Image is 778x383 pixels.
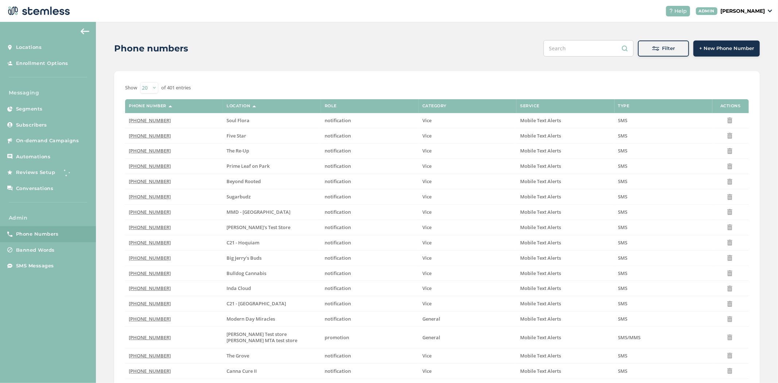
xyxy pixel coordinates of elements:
[422,132,431,139] span: Vice
[520,163,561,169] span: Mobile Text Alerts
[325,368,415,374] label: notification
[325,285,415,291] label: notification
[618,255,628,261] span: SMS
[325,255,415,261] label: notification
[422,334,513,341] label: General
[129,270,171,276] span: [PHONE_NUMBER]
[325,285,351,291] span: notification
[638,40,689,57] button: Filter
[618,209,628,215] span: SMS
[61,165,76,180] img: glitter-stars-b7820f95.gif
[618,117,628,124] span: SMS
[520,104,539,108] label: Service
[768,9,772,12] img: icon_down-arrow-small-66adaf34.svg
[325,255,351,261] span: notification
[325,104,337,108] label: Role
[422,104,446,108] label: Category
[675,7,687,15] span: Help
[618,316,709,322] label: SMS
[618,117,709,124] label: SMS
[618,353,709,359] label: SMS
[520,316,561,322] span: Mobile Text Alerts
[325,334,415,341] label: promotion
[520,209,611,215] label: Mobile Text Alerts
[618,178,709,185] label: SMS
[520,117,561,124] span: Mobile Text Alerts
[227,353,317,359] label: The Grove
[129,148,219,154] label: (984) 355-1399
[227,285,317,291] label: Inda Cloud
[227,117,317,124] label: Soul Flora
[520,285,561,291] span: Mobile Text Alerts
[422,334,440,341] span: General
[422,147,431,154] span: Vice
[325,270,415,276] label: notification
[520,270,611,276] label: Mobile Text Alerts
[325,239,351,246] span: notification
[16,105,43,113] span: Segments
[129,224,171,231] span: [PHONE_NUMBER]
[618,270,628,276] span: SMS
[520,178,611,185] label: Mobile Text Alerts
[325,163,415,169] label: notification
[16,247,55,254] span: Banned Words
[325,368,351,374] span: notification
[618,194,709,200] label: SMS
[129,209,171,215] span: [PHONE_NUMBER]
[520,334,561,341] span: Mobile Text Alerts
[16,44,42,51] span: Locations
[618,104,630,108] label: Type
[618,285,709,291] label: SMS
[129,209,219,215] label: (951) 525-1029
[520,316,611,322] label: Mobile Text Alerts
[169,105,172,107] img: icon-sort-1e1d7615.svg
[520,133,611,139] label: Mobile Text Alerts
[129,104,166,108] label: Phone number
[618,352,628,359] span: SMS
[618,193,628,200] span: SMS
[422,255,513,261] label: Vice
[520,240,611,246] label: Mobile Text Alerts
[325,178,415,185] label: notification
[227,148,317,154] label: The Re-Up
[325,240,415,246] label: notification
[422,270,431,276] span: Vice
[618,224,628,231] span: SMS
[129,178,171,185] span: [PHONE_NUMBER]
[422,285,513,291] label: Vice
[618,316,628,322] span: SMS
[325,224,351,231] span: notification
[129,353,219,359] label: (920) 221-0259
[520,353,611,359] label: Mobile Text Alerts
[422,316,440,322] span: General
[422,163,431,169] span: Vice
[81,28,89,34] img: icon-arrow-back-accent-c549486e.svg
[325,300,351,307] span: notification
[618,285,628,291] span: SMS
[129,117,171,124] span: [PHONE_NUMBER]
[129,300,171,307] span: [PHONE_NUMBER]
[520,147,561,154] span: Mobile Text Alerts
[422,270,513,276] label: Vice
[325,193,351,200] span: notification
[227,240,317,246] label: C21 - Hoquiam
[618,300,628,307] span: SMS
[325,316,415,322] label: notification
[422,368,513,374] label: Vice
[520,334,611,341] label: Mobile Text Alerts
[422,353,513,359] label: Vice
[16,185,54,192] span: Conversations
[325,163,351,169] span: notification
[543,40,634,57] input: Search
[129,163,219,169] label: (979) 216-3611
[129,194,219,200] label: (970) 718-5678
[693,40,760,57] button: + New Phone Number
[16,231,59,238] span: Phone Numbers
[325,270,351,276] span: notification
[129,352,171,359] span: [PHONE_NUMBER]
[129,285,219,291] label: (920) 659-4051
[129,316,219,322] label: (920) 365-4709
[422,300,431,307] span: Vice
[520,224,611,231] label: Mobile Text Alerts
[662,45,675,52] span: Filter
